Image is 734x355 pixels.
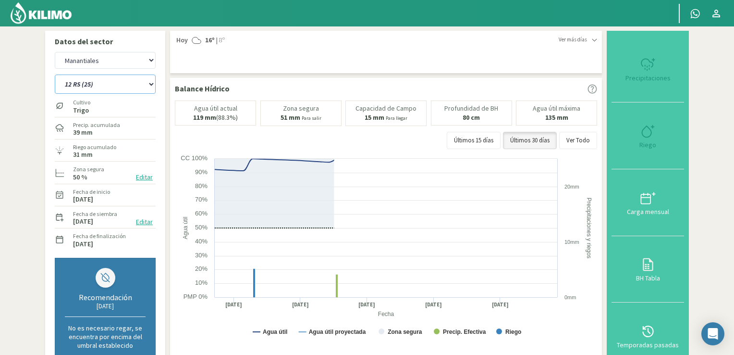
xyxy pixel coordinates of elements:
button: Editar [133,172,156,183]
div: Recomendación [65,292,146,302]
text: 90% [195,168,208,176]
p: Profundidad de BH [444,105,498,112]
text: 0mm [564,294,576,300]
text: CC 100% [181,154,208,162]
label: [DATE] [73,241,93,247]
text: Precipitaciones y riegos [586,197,592,258]
small: Para llegar [386,115,407,121]
button: Ver Todo [559,132,597,149]
text: [DATE] [492,301,509,308]
text: Agua útil proyectada [309,329,366,335]
text: [DATE] [358,301,375,308]
span: 8º [218,36,225,45]
button: Últimos 15 días [447,132,501,149]
text: 60% [195,210,208,217]
text: Precip. Efectiva [443,329,486,335]
text: Agua útil [263,329,287,335]
label: Fecha de finalización [73,232,126,241]
div: [DATE] [65,302,146,310]
p: Datos del sector [55,36,156,47]
div: Precipitaciones [614,75,681,81]
button: Riego [612,102,684,169]
label: [DATE] [73,196,93,203]
text: Fecha [378,311,394,317]
button: Carga mensual [612,169,684,236]
div: Open Intercom Messenger [701,322,724,345]
text: Zona segura [388,329,422,335]
label: 39 mm [73,129,93,136]
text: 30% [195,252,208,259]
p: (88.3%) [193,114,238,121]
div: Carga mensual [614,208,681,215]
text: 40% [195,238,208,245]
label: Fecha de inicio [73,188,110,196]
text: 10% [195,279,208,286]
button: Editar [133,216,156,228]
text: Riego [505,329,521,335]
label: Zona segura [73,165,104,174]
label: [DATE] [73,218,93,225]
text: PMP 0% [183,293,208,300]
p: Capacidad de Campo [355,105,416,112]
text: [DATE] [292,301,309,308]
span: Hoy [175,36,188,45]
text: 10mm [564,239,579,245]
label: 50 % [73,174,87,180]
text: 70% [195,196,208,203]
label: Trigo [73,107,90,114]
b: 119 mm [193,113,216,122]
p: Balance Hídrico [175,83,230,94]
text: [DATE] [225,301,242,308]
span: | [216,36,218,45]
p: No es necesario regar, se encuentra por encima del umbral establecido [65,324,146,350]
label: 31 mm [73,152,93,158]
button: Últimos 30 días [503,132,557,149]
text: 80% [195,182,208,190]
text: [DATE] [425,301,442,308]
b: 135 mm [545,113,568,122]
label: Precip. acumulada [73,121,120,129]
button: Precipitaciones [612,36,684,102]
label: Fecha de siembra [73,210,117,218]
div: Temporadas pasadas [614,342,681,348]
div: Riego [614,141,681,148]
button: BH Tabla [612,236,684,303]
b: 51 mm [281,113,300,122]
label: Riego acumulado [73,143,116,152]
strong: 16º [205,36,215,44]
label: Cultivo [73,98,90,107]
b: 15 mm [365,113,384,122]
text: 50% [195,224,208,231]
p: Zona segura [283,105,319,112]
span: Ver más días [559,36,587,44]
p: Agua útil actual [194,105,237,112]
img: Kilimo [10,1,73,25]
p: Agua útil máxima [533,105,580,112]
text: 20% [195,265,208,272]
small: Para salir [302,115,321,121]
div: BH Tabla [614,275,681,281]
text: 20mm [564,184,579,190]
text: Agua útil [182,216,189,239]
b: 80 cm [463,113,480,122]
